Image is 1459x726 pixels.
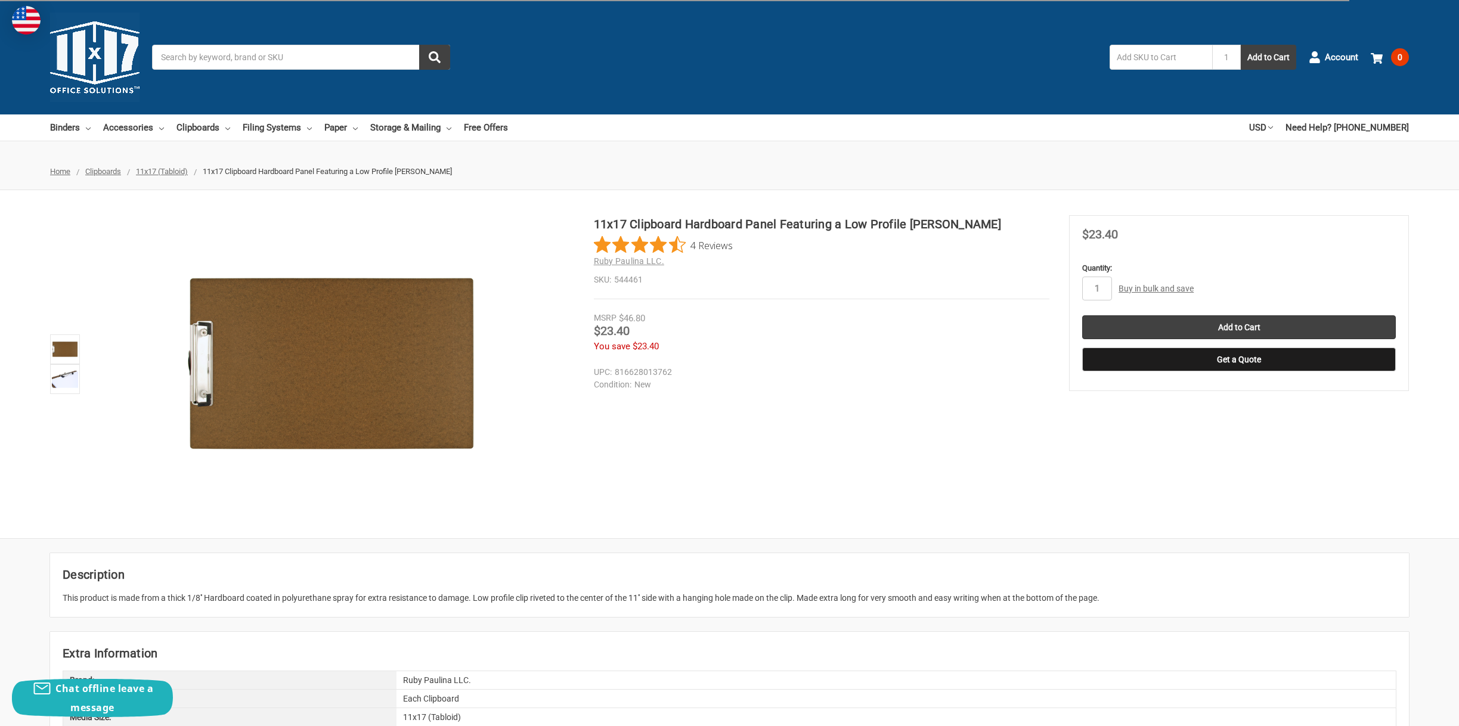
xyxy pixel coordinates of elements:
button: Get a Quote [1082,348,1396,371]
span: 0 [1391,48,1409,66]
div: This product is made from a thick 1/8'' Hardboard coated in polyurethane spray for extra resistan... [63,592,1396,604]
a: Clipboards [176,114,230,141]
div: Brand: [63,671,396,689]
a: Clipboards [85,167,121,176]
input: Add to Cart [1082,315,1396,339]
div: 11x17 (Tabloid) [396,708,1396,726]
span: You save [594,341,630,352]
img: 11x17 Clipboard Hardboard Panel Featuring a Low Profile Clip Brown [52,366,78,392]
img: 11x17.com [50,13,140,102]
span: Account [1325,51,1358,64]
span: $46.80 [619,313,645,324]
a: Accessories [103,114,164,141]
div: Each Clipboard [396,690,1396,708]
h2: Extra Information [63,644,1396,662]
a: Buy in bulk and save [1119,284,1194,293]
input: Add SKU to Cart [1110,45,1212,70]
a: Need Help? [PHONE_NUMBER] [1285,114,1409,141]
img: 11x17 Clipboard Hardboard Panel Featuring a Low Profile Clip Brown [182,215,481,513]
span: Chat offline leave a message [55,682,153,714]
label: Quantity: [1082,262,1396,274]
a: Account [1309,42,1358,73]
span: 4 Reviews [690,236,733,254]
a: 11x17 (Tabloid) [136,167,188,176]
a: Filing Systems [243,114,312,141]
span: $23.40 [633,341,659,352]
button: Chat offline leave a message [12,679,173,717]
div: Ruby Paulina LLC. [396,671,1396,689]
dt: SKU: [594,274,611,286]
dt: Condition: [594,378,631,391]
a: Binders [50,114,91,141]
img: duty and tax information for United States [12,6,41,35]
a: Paper [324,114,358,141]
a: 0 [1371,42,1409,73]
span: $23.40 [1082,227,1118,241]
dd: New [594,378,1045,391]
span: 11x17 Clipboard Hardboard Panel Featuring a Low Profile [PERSON_NAME] [203,167,452,176]
dd: 544461 [594,274,1050,286]
input: Search by keyword, brand or SKU [152,45,450,70]
a: Ruby Paulina LLC. [594,256,664,266]
a: Storage & Mailing [370,114,451,141]
h2: Description [63,566,1396,584]
button: Add to Cart [1241,45,1296,70]
div: MSRP [594,312,617,324]
span: $23.40 [594,324,630,338]
div: Media Size: [63,708,396,726]
a: Home [50,167,70,176]
button: Rated 4.3 out of 5 stars from 4 reviews. Jump to reviews. [594,236,733,254]
img: 11x17 Clipboard Hardboard Panel Featuring a Low Profile Clip Brown [52,336,78,362]
h1: 11x17 Clipboard Hardboard Panel Featuring a Low Profile [PERSON_NAME] [594,215,1050,233]
div: Sold By: [63,690,396,708]
dd: 816628013762 [594,366,1045,378]
a: USD [1249,114,1273,141]
a: Free Offers [464,114,508,141]
dt: UPC: [594,366,612,378]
